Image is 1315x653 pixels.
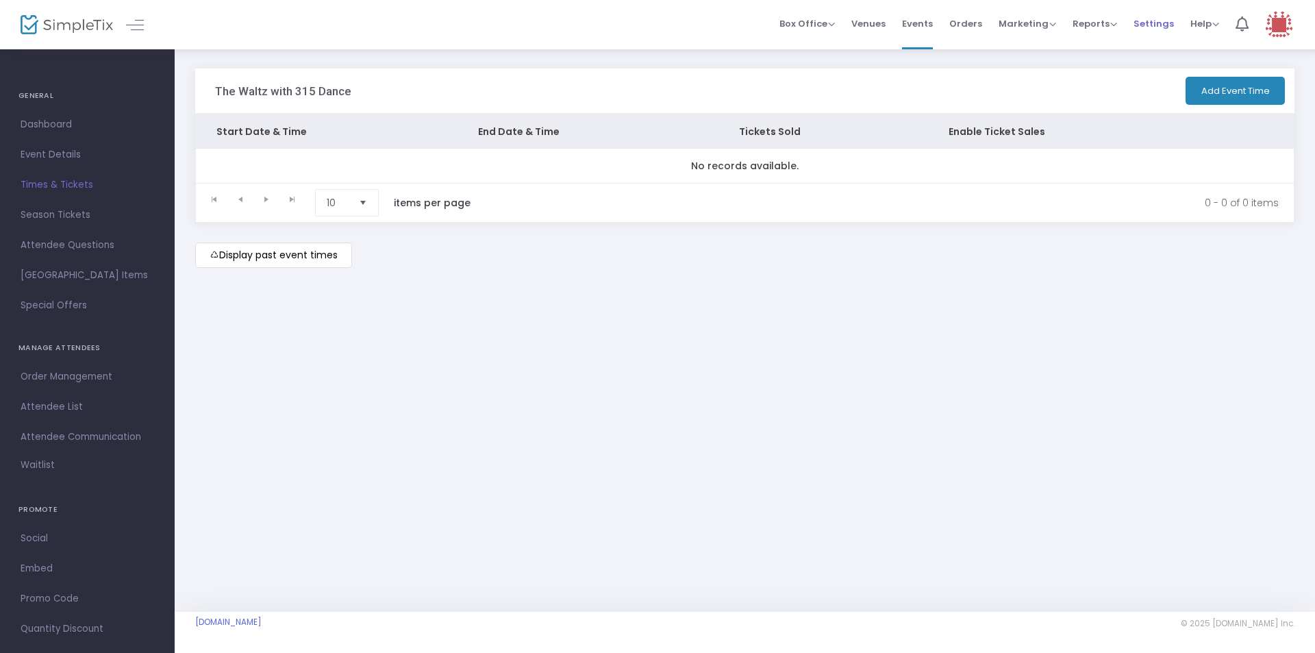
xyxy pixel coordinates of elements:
span: 10 [327,196,348,210]
span: Season Tickets [21,206,154,224]
span: Venues [851,6,886,41]
div: Data table [196,114,1294,183]
span: Attendee List [21,398,154,416]
h3: The Waltz with 315 Dance [215,84,351,98]
span: Special Offers [21,297,154,315]
button: Add Event Time [1186,77,1285,105]
span: Box Office [779,17,835,30]
a: [DOMAIN_NAME] [195,617,262,628]
span: Help [1190,17,1219,30]
h4: PROMOTE [18,496,156,523]
th: Start Date & Time [196,114,458,149]
label: items per page [394,196,471,210]
span: Settings [1134,6,1174,41]
span: Attendee Communication [21,428,154,446]
span: Social [21,530,154,547]
span: Event Details [21,146,154,164]
span: Dashboard [21,116,154,134]
span: Marketing [999,17,1056,30]
span: Times & Tickets [21,176,154,194]
span: Order Management [21,368,154,386]
h4: GENERAL [18,82,156,110]
td: No records available. [196,149,1294,183]
span: Events [902,6,933,41]
span: Promo Code [21,590,154,608]
h4: MANAGE ATTENDEES [18,334,156,362]
span: Waitlist [21,458,55,472]
span: Attendee Questions [21,236,154,254]
button: Select [353,190,373,216]
span: Reports [1073,17,1117,30]
span: © 2025 [DOMAIN_NAME] Inc. [1181,618,1294,629]
th: Enable Ticket Sales [928,114,1085,149]
span: Quantity Discount [21,620,154,638]
span: [GEOGRAPHIC_DATA] Items [21,267,154,284]
th: End Date & Time [458,114,719,149]
th: Tickets Sold [718,114,927,149]
kendo-pager-info: 0 - 0 of 0 items [499,189,1279,217]
span: Orders [949,6,982,41]
span: Embed [21,560,154,578]
m-button: Display past event times [195,243,352,268]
